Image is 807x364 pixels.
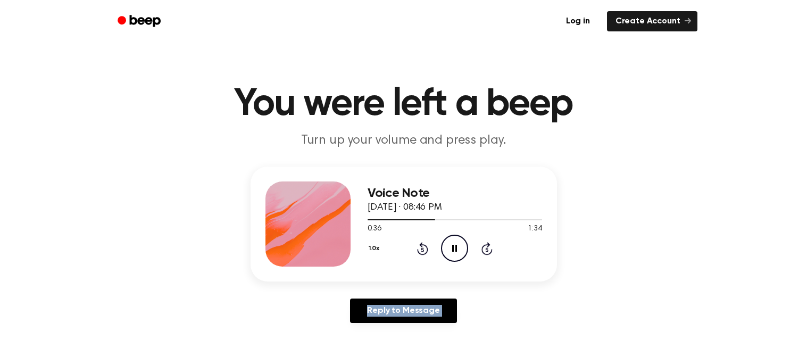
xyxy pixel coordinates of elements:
h1: You were left a beep [131,85,676,123]
a: Create Account [607,11,697,31]
button: 1.0x [368,239,384,258]
a: Log in [555,9,601,34]
a: Beep [110,11,170,32]
span: 0:36 [368,224,381,235]
p: Turn up your volume and press play. [199,132,608,150]
a: Reply to Message [350,299,456,323]
h3: Voice Note [368,186,542,201]
span: 1:34 [528,224,542,235]
span: [DATE] · 08:46 PM [368,203,442,212]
